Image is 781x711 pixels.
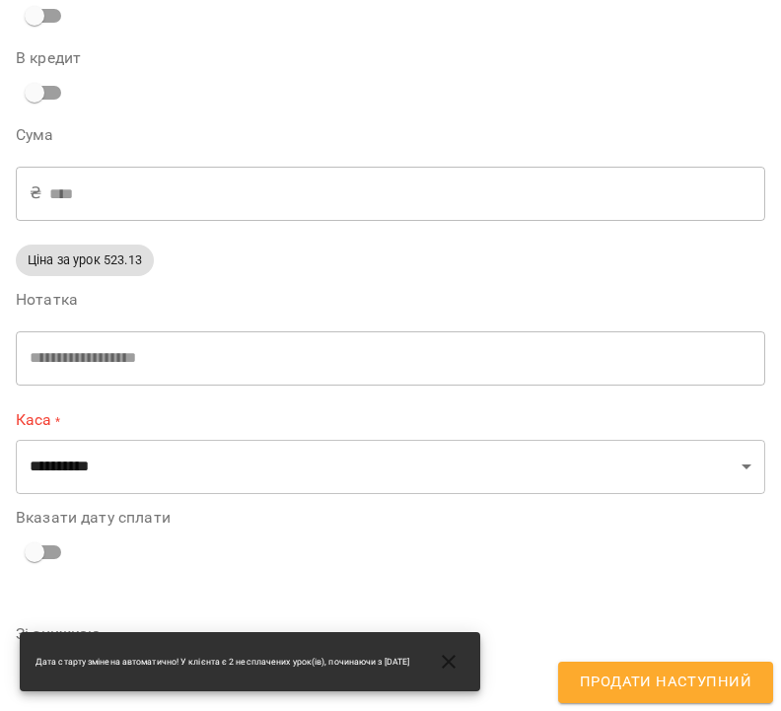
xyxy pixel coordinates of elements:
[30,181,41,205] p: ₴
[16,127,765,143] label: Сума
[16,510,765,526] label: Вказати дату сплати
[580,670,751,695] span: Продати наступний
[16,409,765,432] label: Каса
[558,662,773,703] button: Продати наступний
[16,292,765,308] label: Нотатка
[16,626,765,642] label: Зі знижкою
[16,50,765,66] label: В кредит
[35,656,409,669] span: Дата старту змінена автоматично! У клієнта є 2 несплачених урок(ів), починаючи з [DATE]
[16,250,154,269] span: Ціна за урок 523.13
